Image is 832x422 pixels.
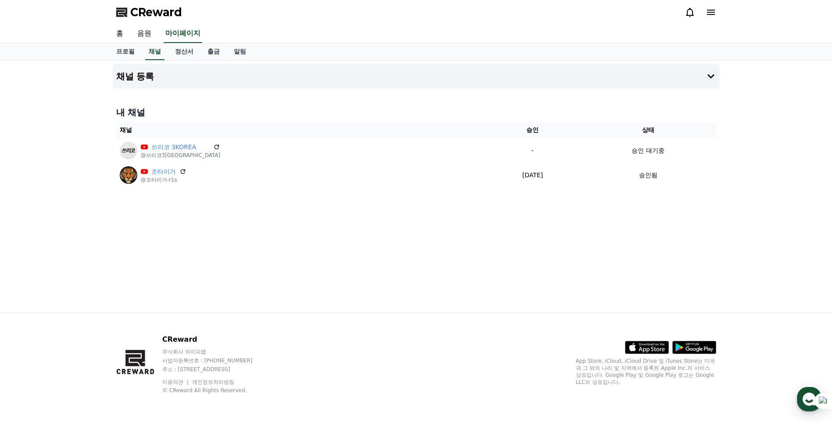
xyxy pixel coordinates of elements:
span: CReward [130,5,182,19]
p: @쓰리코3[GEOGRAPHIC_DATA] [141,152,221,159]
a: 이용약관 [162,379,190,385]
a: 알림 [227,43,253,60]
p: 사업자등록번호 : [PHONE_NUMBER] [162,357,269,364]
h4: 내 채널 [116,106,716,118]
h4: 채널 등록 [116,72,154,81]
th: 승인 [485,122,580,138]
p: App Store, iCloud, iCloud Drive 및 iTunes Store는 미국과 그 밖의 나라 및 지역에서 등록된 Apple Inc.의 서비스 상표입니다. Goo... [576,358,716,386]
a: 쓰리코 3KOREA [151,143,210,152]
p: 승인됨 [639,171,657,180]
img: 쓰리코 3KOREA [120,142,137,159]
a: 홈 [109,25,130,43]
a: 출금 [200,43,227,60]
th: 상태 [580,122,716,138]
p: 승인 대기중 [632,146,664,155]
img: 조타이거 [120,166,137,184]
p: 주식회사 와이피랩 [162,348,269,355]
button: 채널 등록 [113,64,720,89]
a: 개인정보처리방침 [192,379,234,385]
a: 정산서 [168,43,200,60]
th: 채널 [116,122,485,138]
p: - [489,146,577,155]
a: 마이페이지 [164,25,202,43]
p: © CReward All Rights Reserved. [162,387,269,394]
a: CReward [116,5,182,19]
p: 주소 : [STREET_ADDRESS] [162,366,269,373]
a: 프로필 [109,43,142,60]
a: 조타이거 [151,167,176,176]
a: 채널 [145,43,164,60]
p: CReward [162,334,269,345]
p: @조타이거-r1s [141,176,186,183]
a: 음원 [130,25,158,43]
p: [DATE] [489,171,577,180]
